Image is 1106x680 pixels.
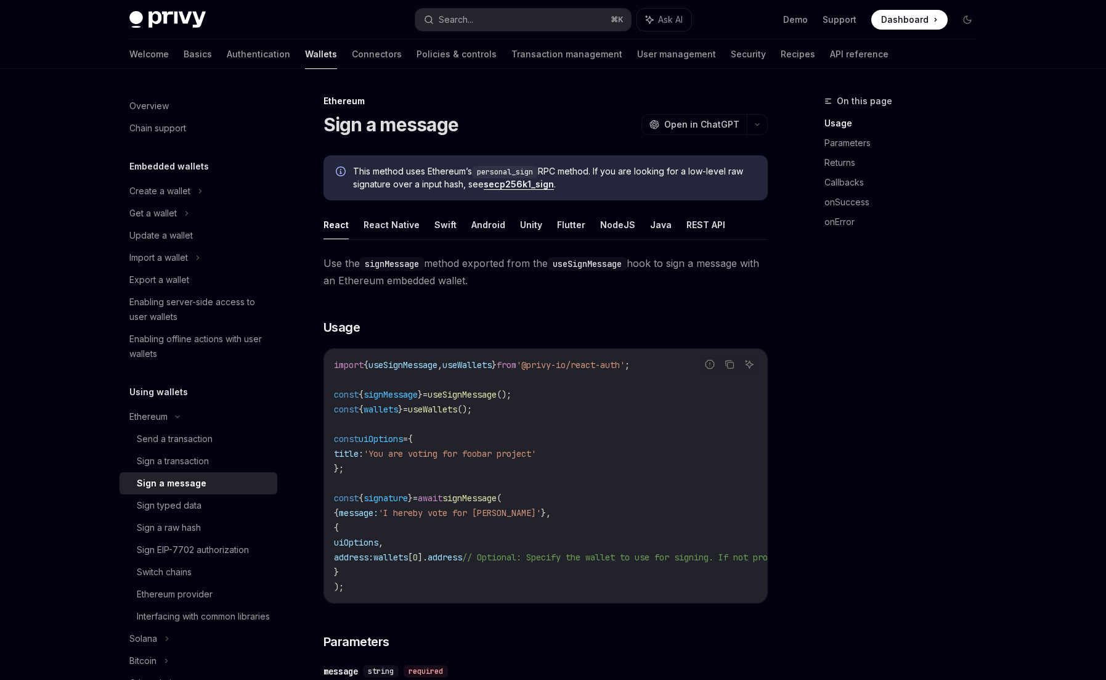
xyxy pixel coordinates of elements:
[418,552,428,563] span: ].
[611,15,624,25] span: ⌘ K
[120,117,277,139] a: Chain support
[227,39,290,69] a: Authentication
[497,389,511,400] span: ();
[520,210,542,239] button: Unity
[364,448,536,459] span: 'You are voting for foobar project'
[428,389,497,400] span: useSignMessage
[334,433,359,444] span: const
[702,356,718,372] button: Report incorrect code
[129,385,188,399] h5: Using wallets
[137,543,249,557] div: Sign EIP-7702 authorization
[137,476,206,491] div: Sign a message
[334,507,339,518] span: {
[129,39,169,69] a: Welcome
[428,552,462,563] span: address
[323,665,358,678] div: message
[334,493,359,504] span: const
[120,517,277,539] a: Sign a raw hash
[323,113,459,136] h1: Sign a message
[129,11,206,28] img: dark logo
[120,472,277,494] a: Sign a message
[120,583,277,605] a: Ethereum provider
[364,493,408,504] span: signature
[415,9,631,31] button: Search...⌘K
[129,409,168,424] div: Ethereum
[129,332,270,361] div: Enabling offline actions with user wallets
[364,210,420,239] button: React Native
[137,565,192,580] div: Switch chains
[408,493,413,504] span: }
[637,39,716,69] a: User management
[413,493,418,504] span: =
[323,319,360,336] span: Usage
[359,404,364,415] span: {
[120,269,277,291] a: Export a wallet
[497,359,516,371] span: from
[137,498,201,513] div: Sign typed data
[781,39,815,69] a: Recipes
[129,653,157,668] div: Bitcoin
[334,567,339,578] span: }
[129,99,169,113] div: Overview
[824,113,987,133] a: Usage
[824,153,987,173] a: Returns
[881,14,929,26] span: Dashboard
[353,165,755,190] span: This method uses Ethereum’s RPC method. If you are looking for a low-level raw signature over a i...
[403,404,408,415] span: =
[823,14,856,26] a: Support
[334,581,344,592] span: );
[364,359,368,371] span: {
[323,633,389,650] span: Parameters
[557,210,585,239] button: Flutter
[334,359,364,371] span: import
[471,210,505,239] button: Android
[408,433,413,444] span: {
[837,94,892,109] span: On this page
[398,404,403,415] span: }
[492,359,497,371] span: }
[336,166,348,179] svg: Info
[137,587,213,602] div: Ethereum provider
[120,561,277,583] a: Switch chains
[871,10,948,30] a: Dashboard
[403,433,408,444] span: =
[334,537,378,548] span: uiOptions
[137,454,209,469] div: Sign a transaction
[484,179,554,190] a: secp256k1_sign
[462,552,950,563] span: // Optional: Specify the wallet to use for signing. If not provided, the first wallet will be used.
[783,14,808,26] a: Demo
[120,291,277,328] a: Enabling server-side access to user wallets
[334,463,344,474] span: };
[434,210,457,239] button: Swift
[439,12,473,27] div: Search...
[830,39,888,69] a: API reference
[824,192,987,212] a: onSuccess
[418,493,442,504] span: await
[120,328,277,365] a: Enabling offline actions with user wallets
[637,9,691,31] button: Ask AI
[323,255,768,289] span: Use the method exported from the hook to sign a message with an Ethereum embedded wallet.
[120,605,277,628] a: Interfacing with common libraries
[129,228,193,243] div: Update a wallet
[368,359,437,371] span: useSignMessage
[120,95,277,117] a: Overview
[120,539,277,561] a: Sign EIP-7702 authorization
[417,39,497,69] a: Policies & controls
[120,494,277,517] a: Sign typed data
[120,450,277,472] a: Sign a transaction
[408,552,413,563] span: [
[334,404,359,415] span: const
[958,10,977,30] button: Toggle dark mode
[641,114,747,135] button: Open in ChatGPT
[364,404,398,415] span: wallets
[437,359,442,371] span: ,
[339,507,378,518] span: message:
[129,184,190,199] div: Create a wallet
[418,389,423,400] span: }
[305,39,337,69] a: Wallets
[423,389,428,400] span: =
[404,665,448,678] div: required
[129,250,188,265] div: Import a wallet
[472,166,538,178] code: personal_sign
[359,493,364,504] span: {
